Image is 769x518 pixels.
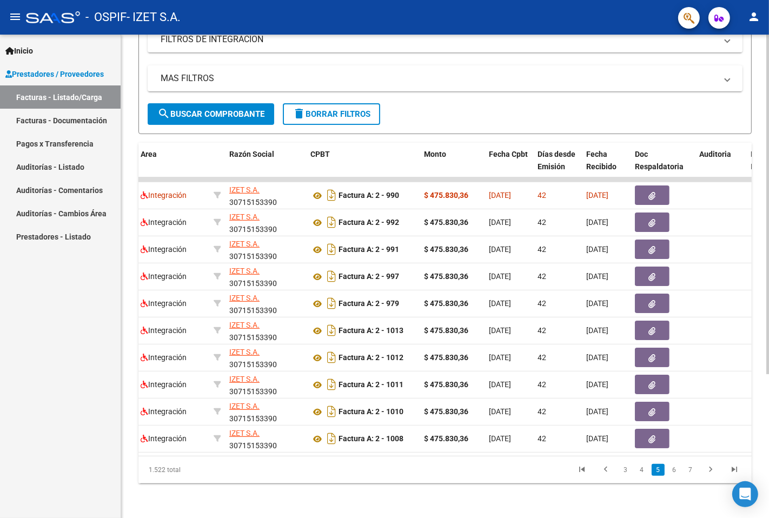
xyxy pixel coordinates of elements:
strong: Factura A: 2 - 979 [339,300,399,308]
mat-panel-title: FILTROS DE INTEGRACION [161,34,717,45]
li: page 5 [650,461,666,479]
span: IZET S.A. [229,402,260,410]
i: Descargar documento [324,376,339,393]
mat-expansion-panel-header: MAS FILTROS [148,65,743,91]
span: Integración [141,299,187,308]
div: Open Intercom Messenger [732,481,758,507]
a: 4 [635,464,648,476]
div: 1.522 total [138,456,259,483]
datatable-header-cell: Area [136,143,209,190]
span: [DATE] [586,326,608,335]
span: 42 [538,191,546,200]
mat-icon: delete [293,107,306,120]
div: 30715153390 [229,400,302,423]
datatable-header-cell: Fecha Recibido [582,143,631,190]
i: Descargar documento [324,187,339,204]
div: 30715153390 [229,265,302,288]
span: 42 [538,218,546,227]
span: Area [141,150,157,158]
datatable-header-cell: Monto [420,143,485,190]
strong: $ 475.830,36 [424,245,468,254]
span: 42 [538,272,546,281]
span: 42 [538,353,546,362]
span: Integración [141,326,187,335]
strong: $ 475.830,36 [424,272,468,281]
span: Borrar Filtros [293,109,370,119]
span: [DATE] [489,245,511,254]
i: Descargar documento [324,268,339,285]
datatable-header-cell: Razón Social [225,143,306,190]
span: [DATE] [586,299,608,308]
span: [DATE] [489,434,511,443]
span: [DATE] [489,191,511,200]
strong: $ 475.830,36 [424,407,468,416]
span: 42 [538,245,546,254]
a: go to previous page [595,464,616,476]
strong: $ 475.830,36 [424,218,468,227]
div: 30715153390 [229,238,302,261]
button: Buscar Comprobante [148,103,274,125]
mat-panel-title: MAS FILTROS [161,72,717,84]
strong: Factura A: 2 - 997 [339,273,399,281]
span: [DATE] [586,191,608,200]
a: go to next page [700,464,721,476]
span: Prestadores / Proveedores [5,68,104,80]
span: 42 [538,434,546,443]
span: [DATE] [586,434,608,443]
span: Inicio [5,45,33,57]
span: [DATE] [489,407,511,416]
span: [DATE] [586,407,608,416]
div: 30715153390 [229,184,302,207]
span: - OSPIF [85,5,127,29]
span: Integración [141,434,187,443]
datatable-header-cell: Doc Respaldatoria [631,143,695,190]
span: IZET S.A. [229,348,260,356]
span: IZET S.A. [229,375,260,383]
button: Borrar Filtros [283,103,380,125]
span: IZET S.A. [229,212,260,221]
li: page 3 [618,461,634,479]
span: 42 [538,380,546,389]
strong: Factura A: 2 - 991 [339,245,399,254]
i: Descargar documento [324,322,339,339]
span: CPBT [310,150,330,158]
a: 6 [668,464,681,476]
span: Integración [141,191,187,200]
strong: Factura A: 2 - 1011 [339,381,403,389]
i: Descargar documento [324,403,339,420]
li: page 4 [634,461,650,479]
span: IZET S.A. [229,321,260,329]
datatable-header-cell: Fecha Cpbt [485,143,533,190]
strong: $ 475.830,36 [424,353,468,362]
span: [DATE] [489,326,511,335]
div: 30715153390 [229,319,302,342]
span: Integración [141,353,187,362]
strong: Factura A: 2 - 992 [339,218,399,227]
span: Monto [424,150,446,158]
span: [DATE] [586,272,608,281]
strong: Factura A: 2 - 1013 [339,327,403,335]
mat-icon: menu [9,10,22,23]
a: 5 [652,464,665,476]
div: 30715153390 [229,211,302,234]
i: Descargar documento [324,349,339,366]
mat-icon: person [747,10,760,23]
span: [DATE] [489,380,511,389]
span: IZET S.A. [229,429,260,437]
i: Descargar documento [324,430,339,447]
strong: $ 475.830,36 [424,191,468,200]
div: 30715153390 [229,373,302,396]
span: [DATE] [586,218,608,227]
span: [DATE] [489,272,511,281]
span: Fecha Cpbt [489,150,528,158]
span: Días desde Emisión [538,150,575,171]
span: Auditoria [700,150,732,158]
span: - IZET S.A. [127,5,181,29]
mat-expansion-panel-header: FILTROS DE INTEGRACION [148,26,743,52]
datatable-header-cell: Auditoria [695,143,747,190]
span: Razón Social [229,150,274,158]
span: Fecha Recibido [586,150,616,171]
span: [DATE] [489,299,511,308]
span: [DATE] [586,353,608,362]
a: 3 [619,464,632,476]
